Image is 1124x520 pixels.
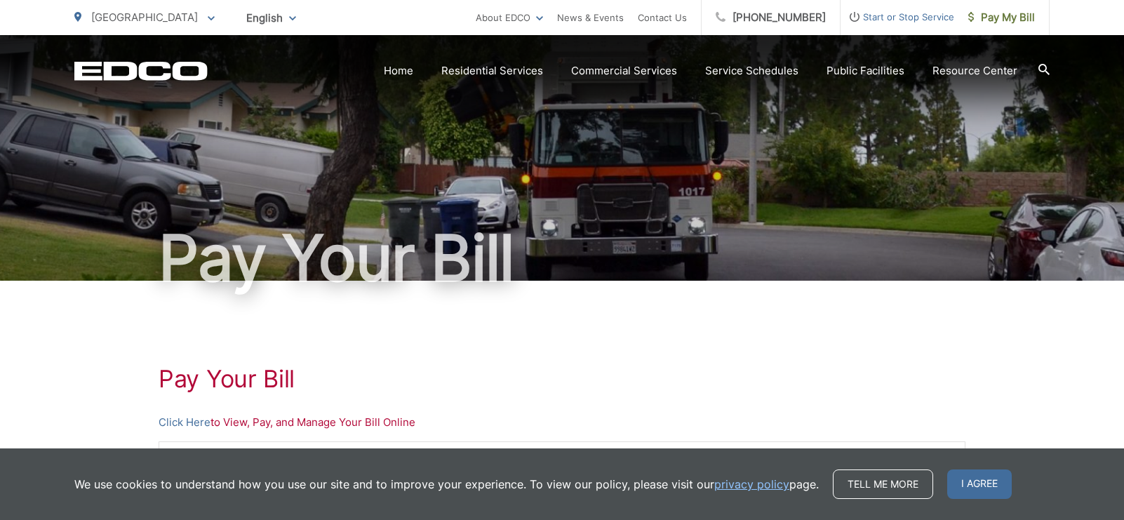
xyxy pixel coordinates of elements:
p: to View, Pay, and Manage Your Bill Online [159,414,965,431]
a: privacy policy [714,476,789,493]
a: Contact Us [638,9,687,26]
p: We use cookies to understand how you use our site and to improve your experience. To view our pol... [74,476,819,493]
h1: Pay Your Bill [74,223,1050,293]
span: English [236,6,307,30]
a: Service Schedules [705,62,798,79]
a: News & Events [557,9,624,26]
a: Commercial Services [571,62,677,79]
a: Public Facilities [827,62,904,79]
a: EDCD logo. Return to the homepage. [74,61,208,81]
h1: Pay Your Bill [159,365,965,393]
a: Click Here [159,414,210,431]
a: About EDCO [476,9,543,26]
span: Pay My Bill [968,9,1035,26]
a: Home [384,62,413,79]
span: I agree [947,469,1012,499]
span: [GEOGRAPHIC_DATA] [91,11,198,24]
a: Residential Services [441,62,543,79]
a: Resource Center [932,62,1017,79]
a: Tell me more [833,469,933,499]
